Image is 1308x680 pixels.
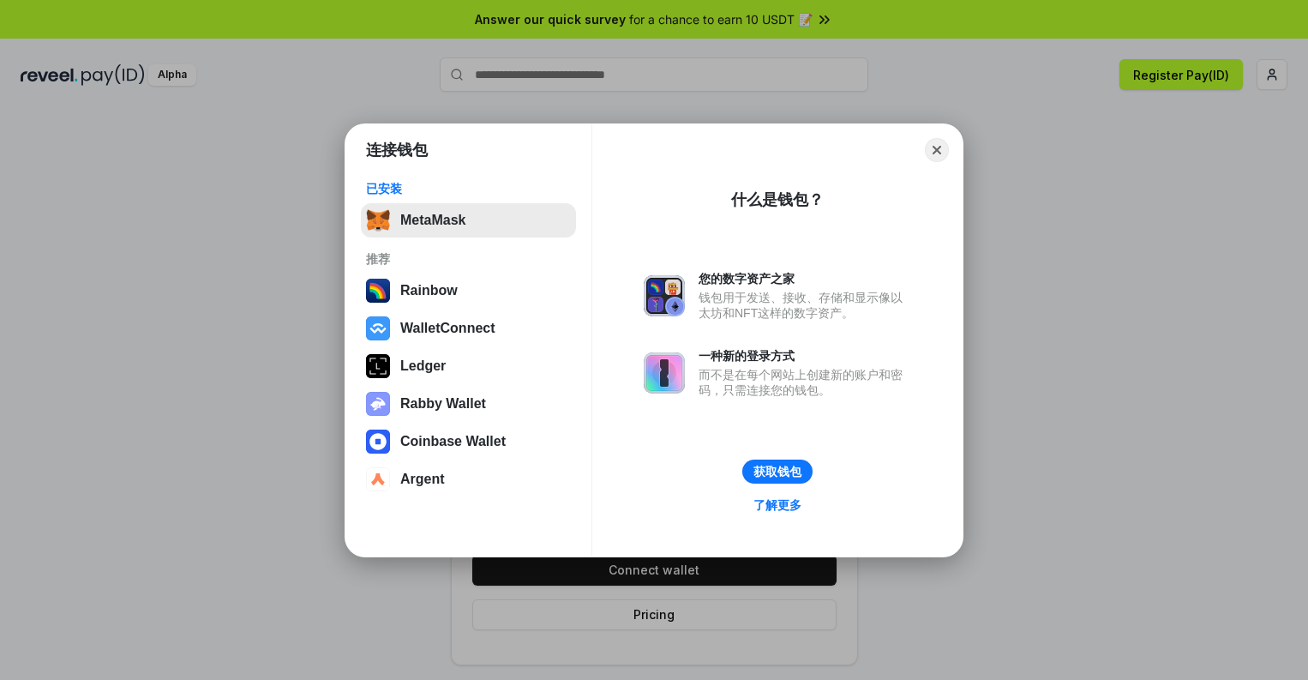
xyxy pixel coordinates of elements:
img: svg+xml,%3Csvg%20xmlns%3D%22http%3A%2F%2Fwww.w3.org%2F2000%2Fsvg%22%20fill%3D%22none%22%20viewBox... [644,275,685,316]
div: Coinbase Wallet [400,434,506,449]
a: 了解更多 [743,494,812,516]
div: 获取钱包 [753,464,801,479]
div: Argent [400,472,445,487]
img: svg+xml,%3Csvg%20xmlns%3D%22http%3A%2F%2Fwww.w3.org%2F2000%2Fsvg%22%20fill%3D%22none%22%20viewBox... [366,392,390,416]
button: WalletConnect [361,311,576,346]
div: WalletConnect [400,321,495,336]
div: 钱包用于发送、接收、存储和显示像以太坊和NFT这样的数字资产。 [699,290,911,321]
div: MetaMask [400,213,465,228]
div: 一种新的登录方式 [699,348,911,364]
h1: 连接钱包 [366,140,428,160]
button: Close [925,138,949,162]
img: svg+xml,%3Csvg%20xmlns%3D%22http%3A%2F%2Fwww.w3.org%2F2000%2Fsvg%22%20fill%3D%22none%22%20viewBox... [644,352,685,394]
img: svg+xml,%3Csvg%20width%3D%2228%22%20height%3D%2228%22%20viewBox%3D%220%200%2028%2028%22%20fill%3D... [366,467,390,491]
button: Coinbase Wallet [361,424,576,459]
img: svg+xml,%3Csvg%20xmlns%3D%22http%3A%2F%2Fwww.w3.org%2F2000%2Fsvg%22%20width%3D%2228%22%20height%3... [366,354,390,378]
img: svg+xml,%3Csvg%20width%3D%22120%22%20height%3D%22120%22%20viewBox%3D%220%200%20120%20120%22%20fil... [366,279,390,303]
button: 获取钱包 [742,460,813,484]
button: MetaMask [361,203,576,238]
img: svg+xml,%3Csvg%20width%3D%2228%22%20height%3D%2228%22%20viewBox%3D%220%200%2028%2028%22%20fill%3D... [366,316,390,340]
div: 推荐 [366,251,571,267]
img: svg+xml,%3Csvg%20fill%3D%22none%22%20height%3D%2233%22%20viewBox%3D%220%200%2035%2033%22%20width%... [366,208,390,232]
div: 什么是钱包？ [731,190,824,210]
button: Ledger [361,349,576,383]
button: Rainbow [361,274,576,308]
div: 了解更多 [753,497,801,513]
div: Rabby Wallet [400,396,486,412]
button: Argent [361,462,576,496]
div: 您的数字资产之家 [699,271,911,286]
button: Rabby Wallet [361,387,576,421]
div: Rainbow [400,283,458,298]
div: Ledger [400,358,446,374]
div: 而不是在每个网站上创建新的账户和密码，只需连接您的钱包。 [699,367,911,398]
div: 已安装 [366,181,571,196]
img: svg+xml,%3Csvg%20width%3D%2228%22%20height%3D%2228%22%20viewBox%3D%220%200%2028%2028%22%20fill%3D... [366,430,390,454]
